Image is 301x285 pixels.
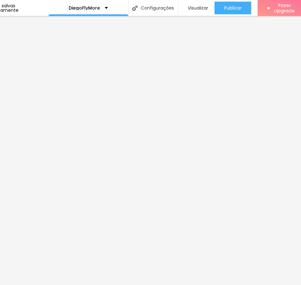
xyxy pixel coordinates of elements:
[224,5,242,11] span: Publicar
[273,3,297,14] span: Fazer Upgrade
[188,5,208,11] span: Visualizar
[178,2,214,14] button: Visualizar
[132,5,138,11] img: Icone
[214,2,251,14] button: Publicar
[69,6,100,10] p: DiegoFlyMore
